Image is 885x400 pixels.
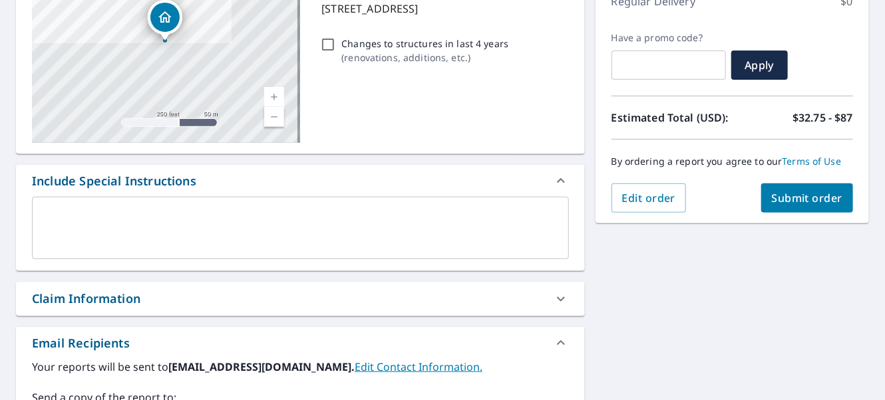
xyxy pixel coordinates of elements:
span: Apply [742,58,777,72]
div: Claim Information [16,282,585,316]
label: Have a promo code? [612,32,726,44]
label: Your reports will be sent to [32,359,569,375]
p: ( renovations, additions, etc. ) [341,50,508,64]
div: Include Special Instructions [32,172,196,190]
b: [EMAIL_ADDRESS][DOMAIN_NAME]. [168,359,355,374]
a: Current Level 17, Zoom Out [264,107,284,127]
p: [STREET_ADDRESS] [321,1,563,17]
span: Submit order [772,191,843,205]
p: Changes to structures in last 4 years [341,37,508,50]
a: EditContactInfo [355,359,482,374]
button: Edit order [612,183,687,213]
div: Claim Information [32,290,140,308]
div: Email Recipients [32,334,130,352]
p: Estimated Total (USD): [612,110,733,126]
a: Terms of Use [783,155,842,167]
p: By ordering a report you agree to our [612,155,853,167]
button: Apply [731,50,788,80]
span: Edit order [622,191,676,205]
div: Email Recipients [16,327,585,359]
a: Current Level 17, Zoom In [264,87,284,107]
p: $32.75 - $87 [793,110,853,126]
button: Submit order [761,183,854,213]
div: Include Special Instructions [16,165,585,197]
